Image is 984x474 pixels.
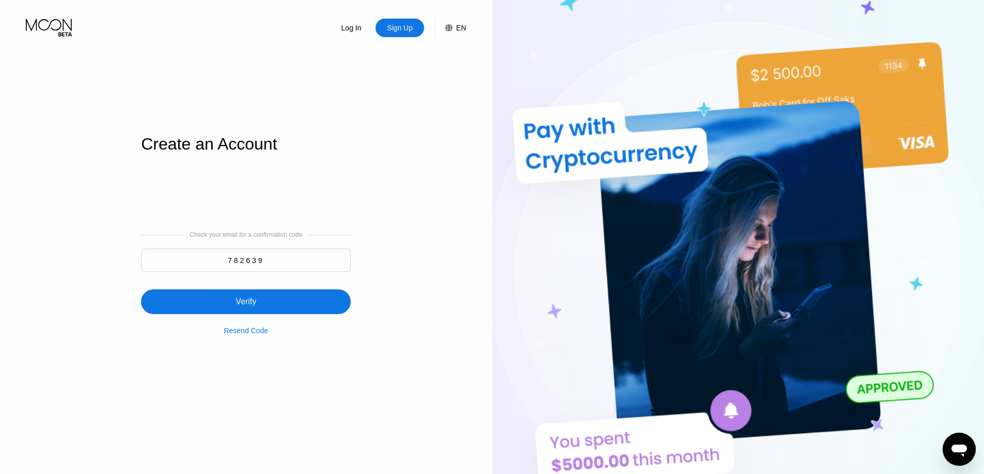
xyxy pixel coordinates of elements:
div: Resend Code [224,326,268,335]
div: Log In [327,19,376,37]
div: Verify [236,297,256,307]
div: Sign Up [376,19,424,37]
div: Verify [141,277,351,314]
div: Create an Account [141,135,351,154]
div: Check your email for a confirmation code [190,231,302,238]
div: Resend Code [224,314,268,335]
div: Log In [340,23,363,33]
iframe: Button to launch messaging window [943,433,976,466]
div: EN [434,19,466,37]
div: EN [456,24,466,32]
input: 000000 [141,249,351,272]
div: Sign Up [386,23,414,33]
